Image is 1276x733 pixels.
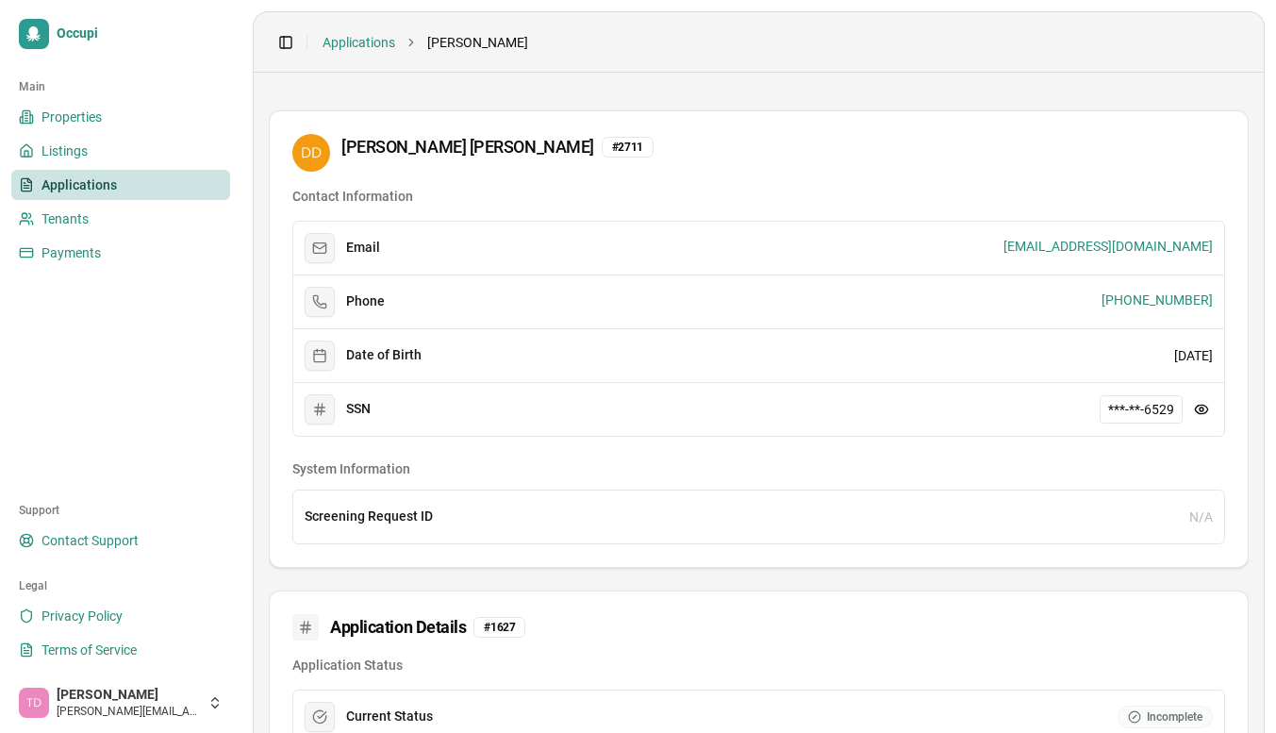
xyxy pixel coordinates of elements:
span: Application Details [330,614,466,641]
a: Occupi [11,11,230,57]
span: Current Status [346,708,433,725]
img: Trevor Day [19,688,49,718]
span: [PHONE_NUMBER] [1102,291,1213,309]
a: Privacy Policy [11,601,230,631]
span: Payments [41,243,101,262]
a: Applications [323,33,395,52]
span: [PERSON_NAME] [57,687,200,704]
a: Tenants [11,204,230,234]
div: # 2711 [602,137,654,158]
span: Tenants [41,209,89,228]
span: Properties [41,108,102,126]
a: Terms of Service [11,635,230,665]
span: [DATE] [1174,348,1213,363]
span: Incomplete [1147,709,1202,725]
h3: [PERSON_NAME] [PERSON_NAME] [341,134,594,160]
a: Listings [11,136,230,166]
h4: Application Status [292,656,1225,675]
span: Applications [41,175,117,194]
span: Screening Request ID [305,508,433,525]
h4: Contact Information [292,187,1225,206]
div: Legal [11,571,230,601]
span: SSN [346,401,371,418]
a: Payments [11,238,230,268]
span: [PERSON_NAME] [427,33,528,52]
button: Trevor Day[PERSON_NAME][PERSON_NAME][EMAIL_ADDRESS][DOMAIN_NAME] [11,680,230,725]
img: Debra Davis [292,134,330,172]
span: [EMAIL_ADDRESS][DOMAIN_NAME] [1003,237,1213,256]
span: Listings [41,142,88,160]
div: Support [11,495,230,525]
div: Main [11,72,230,102]
span: Date of Birth [346,347,422,364]
span: Terms of Service [41,641,137,659]
a: Contact Support [11,525,230,556]
span: Occupi [57,25,223,42]
span: [PERSON_NAME][EMAIL_ADDRESS][DOMAIN_NAME] [57,704,200,719]
span: Phone [346,293,385,310]
div: # 1627 [473,617,525,638]
span: N/A [1189,509,1213,525]
nav: breadcrumb [323,33,528,52]
span: Contact Support [41,531,139,550]
span: Email [346,240,380,257]
h4: System Information [292,459,1225,478]
a: Applications [11,170,230,200]
a: Properties [11,102,230,132]
span: Privacy Policy [41,607,123,625]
